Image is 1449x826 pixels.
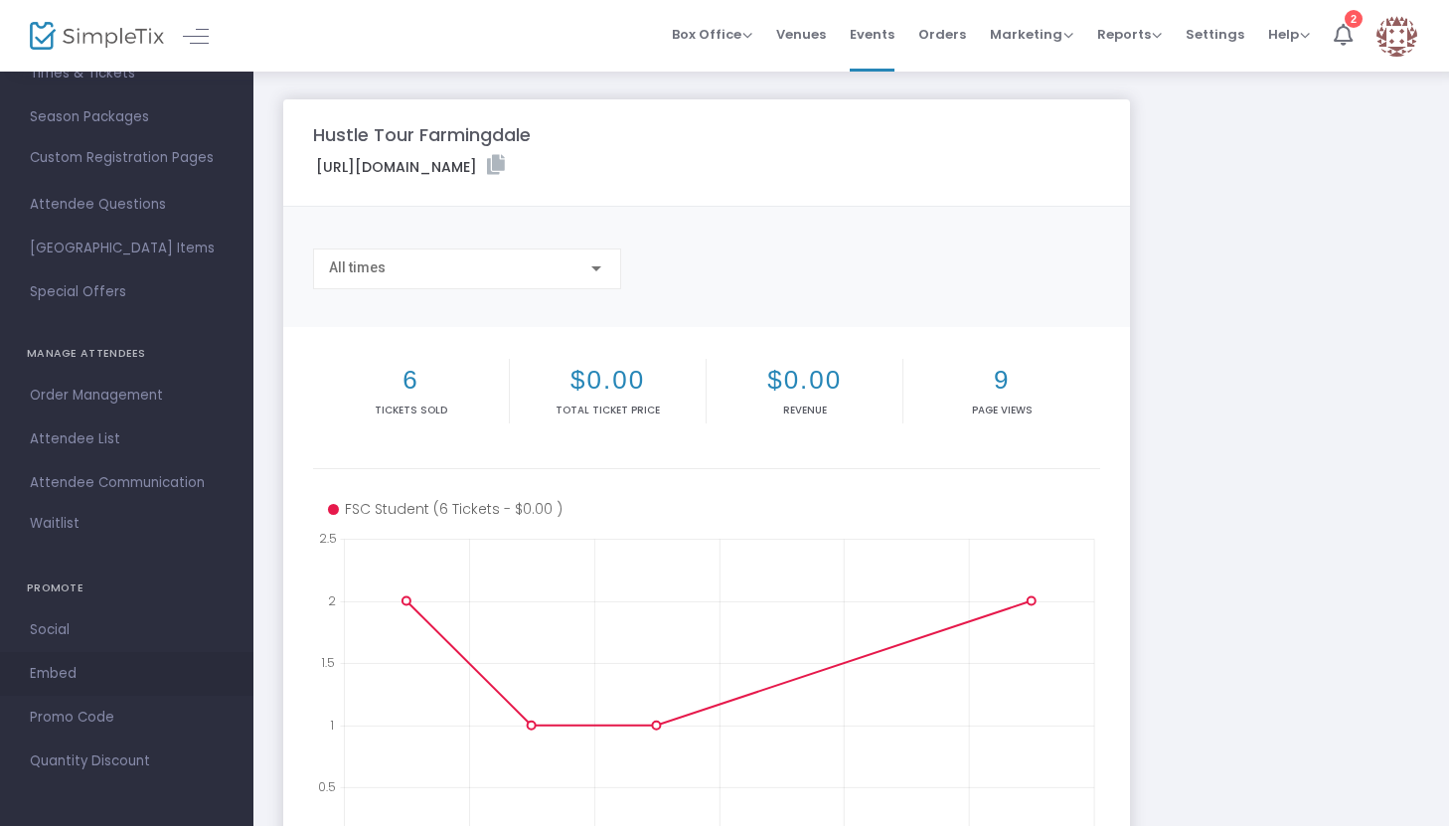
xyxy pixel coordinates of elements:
span: Attendee List [30,426,224,452]
span: Box Office [672,25,752,44]
m-panel-title: Hustle Tour Farmingdale [313,121,531,148]
span: Quantity Discount [30,748,224,774]
text: 0.5 [318,778,336,795]
span: Waitlist [30,514,80,534]
span: Settings [1186,9,1244,60]
span: Reports [1097,25,1162,44]
span: Promo Code [30,705,224,731]
p: Page Views [907,403,1096,417]
h2: 6 [317,365,505,396]
p: Revenue [711,403,898,417]
div: 2 [1345,8,1363,26]
h2: 9 [907,365,1096,396]
span: All times [329,259,386,275]
span: Special Offers [30,279,224,305]
span: Help [1268,25,1310,44]
text: 2 [328,591,336,608]
span: Times & Tickets [30,61,224,86]
h2: $0.00 [711,365,898,396]
span: Marketing [990,25,1073,44]
span: Custom Registration Pages [30,148,214,168]
text: 2.5 [319,530,337,547]
p: Total Ticket Price [514,403,702,417]
span: Social [30,617,224,643]
span: [GEOGRAPHIC_DATA] Items [30,236,224,261]
span: Season Packages [30,104,224,130]
span: Attendee Communication [30,470,224,496]
span: Order Management [30,383,224,409]
text: 1.5 [321,654,335,671]
p: Tickets sold [317,403,505,417]
text: 1 [330,716,334,733]
span: Events [850,9,894,60]
h4: MANAGE ATTENDEES [27,334,227,374]
label: [URL][DOMAIN_NAME] [316,155,505,178]
h2: $0.00 [514,365,702,396]
span: Orders [918,9,966,60]
span: Venues [776,9,826,60]
h4: PROMOTE [27,569,227,608]
span: Attendee Questions [30,192,224,218]
span: Embed [30,661,224,687]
